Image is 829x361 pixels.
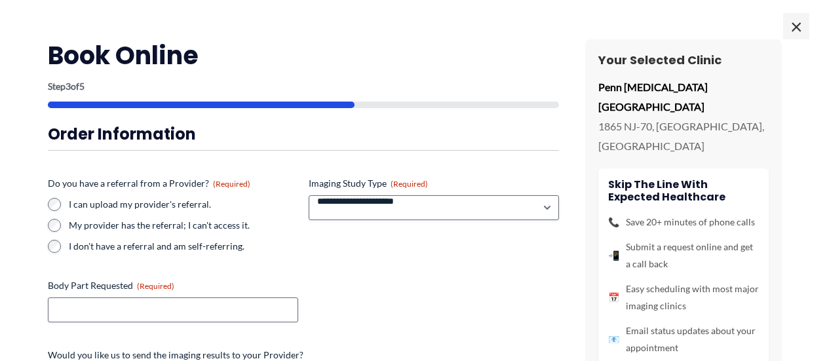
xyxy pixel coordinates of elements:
[608,214,759,231] li: Save 20+ minutes of phone calls
[69,219,298,232] label: My provider has the referral; I can't access it.
[608,322,759,356] li: Email status updates about your appointment
[608,247,619,264] span: 📲
[598,52,769,67] h3: Your Selected Clinic
[608,214,619,231] span: 📞
[66,81,71,92] span: 3
[69,198,298,211] label: I can upload my provider's referral.
[48,177,250,190] legend: Do you have a referral from a Provider?
[213,179,250,189] span: (Required)
[48,124,559,144] h3: Order Information
[69,240,298,253] label: I don't have a referral and am self-referring.
[48,82,559,91] p: Step of
[79,81,85,92] span: 5
[309,177,559,190] label: Imaging Study Type
[137,281,174,291] span: (Required)
[598,77,769,116] p: Penn [MEDICAL_DATA] [GEOGRAPHIC_DATA]
[608,289,619,306] span: 📅
[608,280,759,314] li: Easy scheduling with most major imaging clinics
[783,13,809,39] span: ×
[608,178,759,203] h4: Skip the line with Expected Healthcare
[48,39,559,71] h2: Book Online
[608,238,759,273] li: Submit a request online and get a call back
[608,331,619,348] span: 📧
[48,279,298,292] label: Body Part Requested
[391,179,428,189] span: (Required)
[598,117,769,155] p: 1865 NJ-70, [GEOGRAPHIC_DATA], [GEOGRAPHIC_DATA]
